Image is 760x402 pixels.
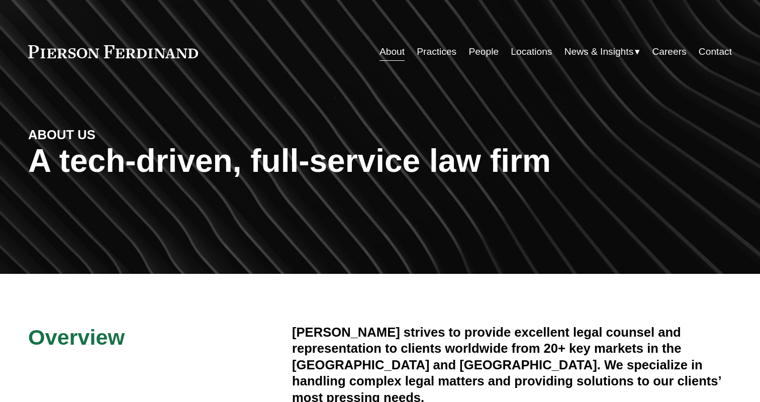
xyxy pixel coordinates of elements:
[468,42,499,61] a: People
[379,42,405,61] a: About
[652,42,686,61] a: Careers
[28,325,125,349] span: Overview
[511,42,552,61] a: Locations
[564,43,634,61] span: News & Insights
[28,143,732,179] h1: A tech-driven, full-service law firm
[417,42,456,61] a: Practices
[564,42,640,61] a: folder dropdown
[28,128,96,142] strong: ABOUT US
[699,42,732,61] a: Contact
